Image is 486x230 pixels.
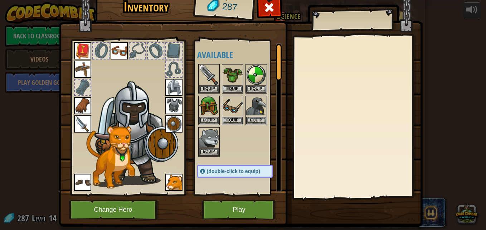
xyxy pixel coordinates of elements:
[223,96,243,116] img: portrait.png
[246,85,266,93] button: Equip
[246,65,266,85] img: portrait.png
[111,42,128,59] img: portrait.png
[199,65,219,85] img: portrait.png
[92,80,180,185] img: Gordon-Head.png
[199,85,219,93] button: Equip
[74,42,91,59] img: portrait.png
[199,128,219,148] img: portrait.png
[165,97,183,114] img: portrait.png
[74,174,91,191] img: portrait.png
[165,115,183,133] img: portrait.png
[223,85,243,93] button: Equip
[223,117,243,124] button: Equip
[246,96,266,116] img: portrait.png
[199,117,219,124] button: Equip
[74,97,91,114] img: portrait.png
[207,168,260,174] span: (double-click to equip)
[197,50,287,59] h4: Available
[74,115,91,133] img: portrait.png
[86,126,135,188] img: cougar-paper-dolls.png
[199,96,219,116] img: portrait.png
[92,81,180,185] img: male.png
[74,61,91,78] img: portrait.png
[246,117,266,124] button: Equip
[223,65,243,85] img: portrait.png
[69,200,160,220] button: Change Hero
[199,148,219,156] button: Equip
[202,200,277,220] button: Play
[165,174,183,191] img: portrait.png
[165,79,183,96] img: portrait.png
